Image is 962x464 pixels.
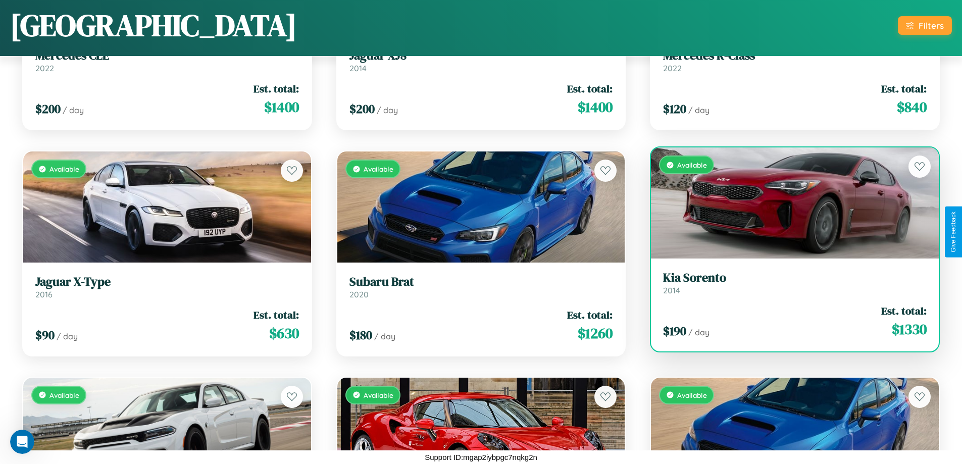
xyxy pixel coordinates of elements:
span: 2016 [35,289,53,299]
span: Available [364,165,393,173]
span: $ 1400 [578,97,613,117]
span: $ 630 [269,323,299,343]
span: 2020 [349,289,369,299]
h3: Kia Sorento [663,271,927,285]
iframe: Intercom live chat [10,430,34,454]
span: 2022 [663,63,682,73]
span: Available [49,165,79,173]
span: Available [677,161,707,169]
a: Jaguar X-Type2016 [35,275,299,299]
span: / day [377,105,398,115]
span: Available [677,391,707,399]
span: $ 840 [897,97,927,117]
a: Subaru Brat2020 [349,275,613,299]
span: 2014 [349,63,367,73]
span: / day [57,331,78,341]
div: Filters [919,20,944,31]
span: / day [63,105,84,115]
a: Mercedes CLE2022 [35,48,299,73]
span: 2022 [35,63,54,73]
span: Est. total: [254,307,299,322]
span: Est. total: [254,81,299,96]
span: $ 180 [349,327,372,343]
h3: Mercedes R-Class [663,48,927,63]
h3: Mercedes CLE [35,48,299,63]
p: Support ID: mgap2iybpgc7nqkg2n [425,450,537,464]
span: Est. total: [881,81,927,96]
h3: Jaguar XJ8 [349,48,613,63]
span: Est. total: [567,307,613,322]
a: Jaguar XJ82014 [349,48,613,73]
span: / day [688,105,710,115]
span: $ 120 [663,100,686,117]
span: Available [364,391,393,399]
span: $ 200 [35,100,61,117]
span: $ 190 [663,323,686,339]
span: $ 1330 [892,319,927,339]
span: Est. total: [881,303,927,318]
span: / day [688,327,710,337]
h1: [GEOGRAPHIC_DATA] [10,5,297,46]
span: $ 1260 [578,323,613,343]
span: Est. total: [567,81,613,96]
span: Available [49,391,79,399]
h3: Jaguar X-Type [35,275,299,289]
span: / day [374,331,395,341]
a: Mercedes R-Class2022 [663,48,927,73]
span: 2014 [663,285,680,295]
button: Filters [898,16,952,35]
span: $ 200 [349,100,375,117]
a: Kia Sorento2014 [663,271,927,295]
span: $ 90 [35,327,55,343]
div: Give Feedback [950,212,957,252]
span: $ 1400 [264,97,299,117]
h3: Subaru Brat [349,275,613,289]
